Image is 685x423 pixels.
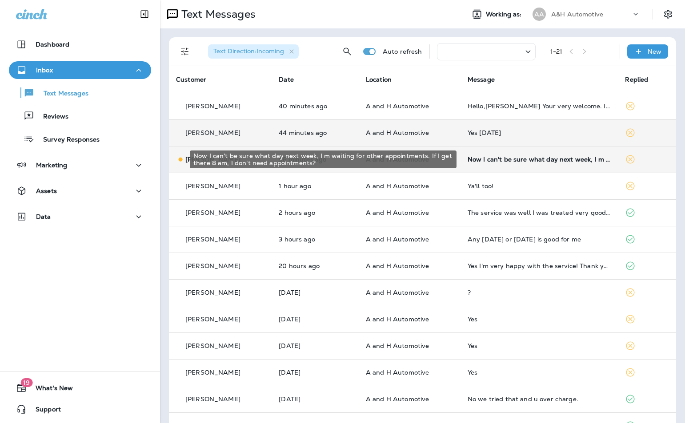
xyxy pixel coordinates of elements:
[9,379,151,397] button: 19What's New
[550,48,563,55] div: 1 - 21
[36,41,69,48] p: Dashboard
[468,369,611,376] div: Yes
[366,209,429,217] span: A and H Automotive
[9,208,151,225] button: Data
[185,182,240,190] p: [PERSON_NAME]
[468,209,611,216] div: The service was well I was treated very good. I hope you have a bless day.
[660,6,676,22] button: Settings
[279,75,294,83] span: Date
[9,36,151,53] button: Dashboard
[208,44,299,59] div: Text Direction:Incoming
[279,316,352,323] p: Aug 28, 2025 12:21 PM
[213,47,284,55] span: Text Direction : Incoming
[185,262,240,269] p: [PERSON_NAME]
[185,369,240,376] p: [PERSON_NAME]
[468,129,611,136] div: Yes Friday
[9,130,151,148] button: Survey Responses
[185,316,240,323] p: [PERSON_NAME]
[468,342,611,349] div: Yes
[34,113,68,121] p: Reviews
[366,129,429,137] span: A and H Automotive
[185,156,240,163] p: [PERSON_NAME]
[20,378,32,387] span: 19
[468,236,611,243] div: Any Tuesday or Thursday is good for me
[279,236,352,243] p: Aug 29, 2025 09:16 AM
[36,162,67,169] p: Marketing
[9,182,151,200] button: Assets
[36,67,53,74] p: Inbox
[468,262,611,269] div: Yes I'm very happy with the service! Thank you all for doing such a great service job. I already ...
[366,289,429,296] span: A and H Automotive
[383,48,422,55] p: Auto refresh
[279,103,352,110] p: Aug 29, 2025 12:34 PM
[9,107,151,125] button: Reviews
[178,8,256,21] p: Text Messages
[338,43,356,60] button: Search Messages
[176,43,194,60] button: Filters
[36,213,51,220] p: Data
[533,8,546,21] div: AA
[366,102,429,110] span: A and H Automotive
[366,342,429,350] span: A and H Automotive
[468,289,611,296] div: ?
[279,395,352,403] p: Aug 28, 2025 09:59 AM
[9,156,151,174] button: Marketing
[9,83,151,102] button: Text Messages
[34,136,100,144] p: Survey Responses
[185,236,240,243] p: [PERSON_NAME]
[468,316,611,323] div: Yes
[279,289,352,296] p: Aug 28, 2025 12:25 PM
[185,395,240,403] p: [PERSON_NAME]
[190,150,457,168] div: Now I can't be sure what day next week, I m waiting for other appointments. If I get there 8 am, ...
[648,48,661,55] p: New
[9,61,151,79] button: Inbox
[279,342,352,349] p: Aug 28, 2025 10:55 AM
[27,406,61,416] span: Support
[279,262,352,269] p: Aug 28, 2025 05:05 PM
[9,400,151,418] button: Support
[185,209,240,216] p: [PERSON_NAME]
[35,90,88,98] p: Text Messages
[486,11,524,18] span: Working as:
[279,209,352,216] p: Aug 29, 2025 11:10 AM
[468,395,611,403] div: No we tried that and u over charge.
[132,5,157,23] button: Collapse Sidebar
[625,75,648,83] span: Replied
[279,369,352,376] p: Aug 28, 2025 10:31 AM
[551,11,603,18] p: A&H Automotive
[279,182,352,190] p: Aug 29, 2025 12:13 PM
[468,156,611,163] div: Now I can't be sure what day next week, I m waiting for other appointments. If I get there 8 am, ...
[366,395,429,403] span: A and H Automotive
[366,262,429,270] span: A and H Automotive
[185,129,240,136] p: [PERSON_NAME]
[366,315,429,323] span: A and H Automotive
[185,103,240,110] p: [PERSON_NAME]
[176,75,206,83] span: Customer
[366,182,429,190] span: A and H Automotive
[468,103,611,110] div: Hello,James Your very welcome. I have always believed things happen for a reason,me seeing you ,a...
[468,182,611,190] div: Ya'll too!
[366,235,429,243] span: A and H Automotive
[185,342,240,349] p: [PERSON_NAME]
[366,368,429,376] span: A and H Automotive
[279,129,352,136] p: Aug 29, 2025 12:30 PM
[366,75,392,83] span: Location
[468,75,495,83] span: Message
[185,289,240,296] p: [PERSON_NAME]
[27,384,73,395] span: What's New
[36,187,57,194] p: Assets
